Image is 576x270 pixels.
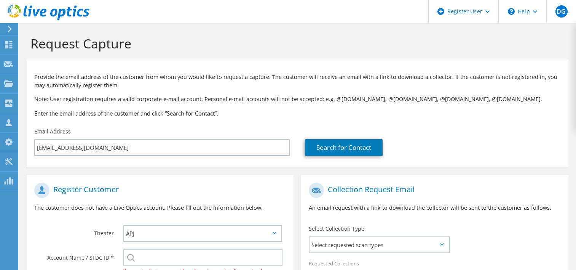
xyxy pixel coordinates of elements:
[309,183,557,198] h1: Collection Request Email
[34,73,561,90] p: Provide the email address of the customer from whom you would like to request a capture. The cust...
[34,204,286,212] p: The customer does not have a Live Optics account. Please fill out the information below.
[555,5,568,18] span: DG
[34,128,71,135] label: Email Address
[34,249,114,262] label: Account Name / SFDC ID *
[30,35,561,51] h1: Request Capture
[310,237,448,252] span: Select requested scan types
[34,183,282,198] h1: Register Customer
[34,95,561,103] p: Note: User registration requires a valid corporate e-mail account. Personal e-mail accounts will ...
[34,225,114,237] label: Theater
[309,225,364,233] label: Select Collection Type
[508,8,515,15] svg: \n
[34,109,561,117] h3: Enter the email address of the customer and click “Search for Contact”.
[309,204,560,212] p: An email request with a link to download the collector will be sent to the customer as follows.
[305,139,383,156] a: Search for Contact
